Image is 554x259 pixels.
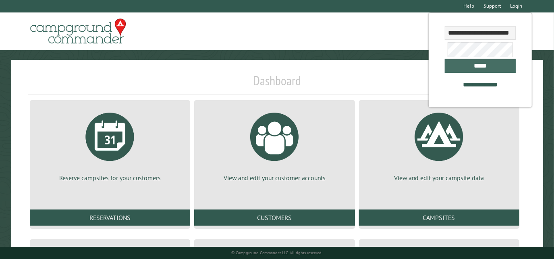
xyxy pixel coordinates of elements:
[204,107,345,182] a: View and edit your customer accounts
[369,173,510,182] p: View and edit your campsite data
[39,107,181,182] a: Reserve campsites for your customers
[39,173,181,182] p: Reserve campsites for your customers
[28,16,129,47] img: Campground Commander
[359,210,519,226] a: Campsites
[194,210,355,226] a: Customers
[30,210,190,226] a: Reservations
[28,73,527,95] h1: Dashboard
[369,107,510,182] a: View and edit your campsite data
[232,250,323,255] small: © Campground Commander LLC. All rights reserved.
[204,173,345,182] p: View and edit your customer accounts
